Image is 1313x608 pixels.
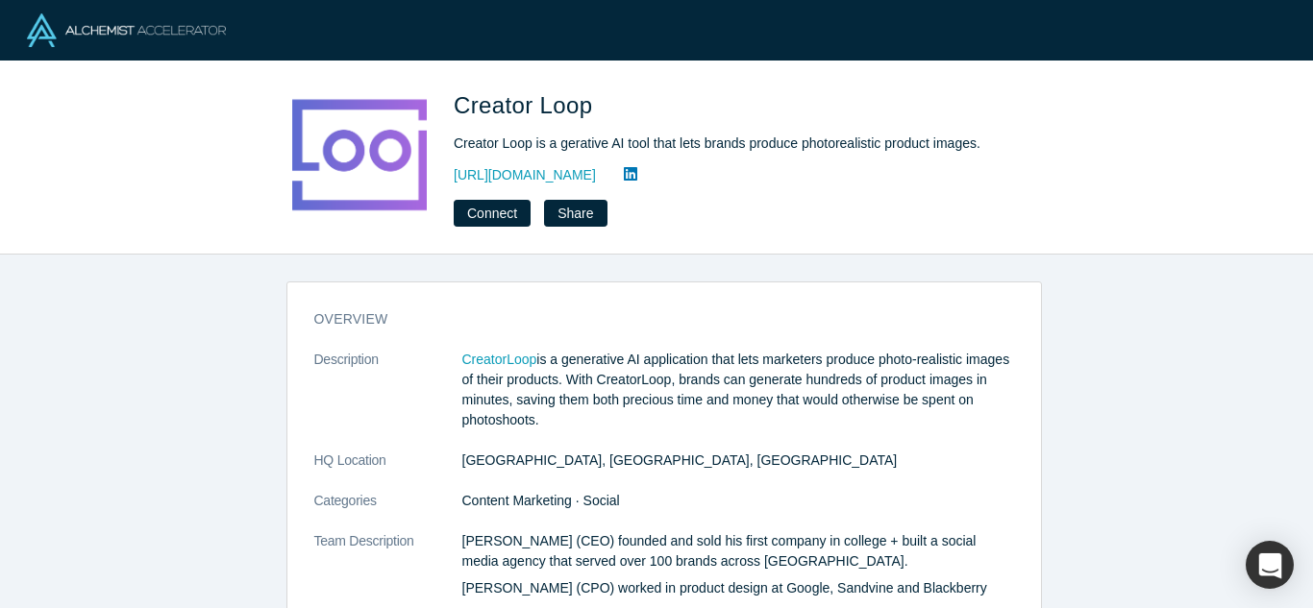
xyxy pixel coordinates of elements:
[544,200,607,227] button: Share
[462,578,1014,598] p: [PERSON_NAME] (CPO) worked in product design at Google, Sandvine and Blackberry
[454,134,992,154] div: Creator Loop is a gerative AI tool that lets brands produce photorealistic product images.
[462,352,537,367] a: CreatorLoop
[292,88,427,223] img: Creator Loop's Logo
[462,450,1014,471] dd: [GEOGRAPHIC_DATA], [GEOGRAPHIC_DATA], [GEOGRAPHIC_DATA]
[314,491,462,531] dt: Categories
[462,531,1014,572] p: [PERSON_NAME] (CEO) founded and sold his first company in college + built a social media agency t...
[314,350,462,450] dt: Description
[454,165,596,185] a: [URL][DOMAIN_NAME]
[454,92,599,118] span: Creator Loop
[27,13,226,47] img: Alchemist Logo
[314,309,987,329] h3: overview
[462,350,1014,430] p: is a generative AI application that lets marketers produce photo-realistic images of their produc...
[462,493,620,508] span: Content Marketing · Social
[454,200,531,227] button: Connect
[314,450,462,491] dt: HQ Location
